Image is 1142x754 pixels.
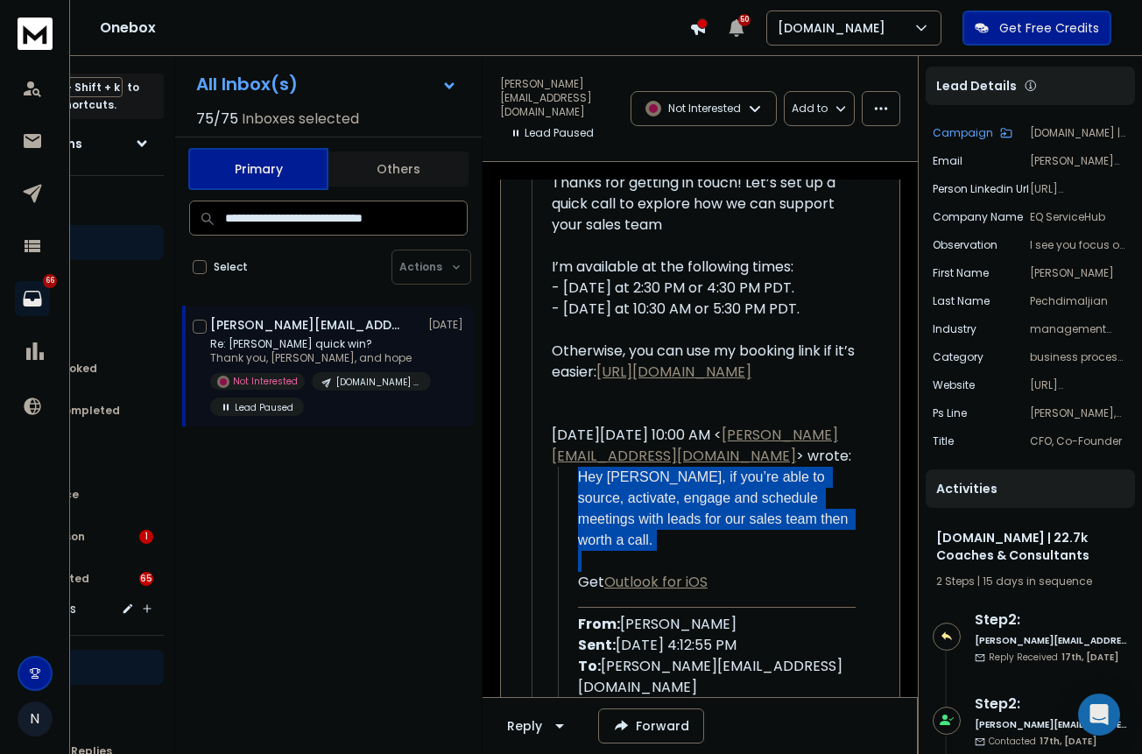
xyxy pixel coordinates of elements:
[975,718,1128,731] h6: [PERSON_NAME][EMAIL_ADDRESS][DOMAIN_NAME]
[999,19,1099,37] p: Get Free Credits
[552,341,861,383] div: Otherwise, you can use my booking link if it’s easier:
[1030,266,1128,280] p: [PERSON_NAME]
[578,614,861,719] div: [PERSON_NAME] [DATE] 4:12:55 PM [PERSON_NAME][EMAIL_ADDRESS][DOMAIN_NAME] Re: [PERSON_NAME] quick...
[578,467,861,551] div: Hey [PERSON_NAME], if you’re able to source, activate, engage and schedule meetings with leads fo...
[598,708,704,743] button: Forward
[596,362,751,382] a: [URL][DOMAIN_NAME]
[1030,322,1128,336] p: management consulting
[778,19,892,37] p: [DOMAIN_NAME]
[1030,154,1128,168] p: [PERSON_NAME][EMAIL_ADDRESS][DOMAIN_NAME]
[100,18,689,39] h1: Onebox
[1030,294,1128,308] p: Pechdimaljian
[933,210,1023,224] p: Company Name
[933,294,990,308] p: Last Name
[328,150,469,188] button: Others
[1030,126,1128,140] p: [DOMAIN_NAME] | 22.7k Coaches & Consultants
[242,109,359,130] h3: Inboxes selected
[15,281,50,316] a: 66
[552,425,838,466] a: [PERSON_NAME][EMAIL_ADDRESS][DOMAIN_NAME]
[983,574,1092,588] span: 15 days in sequence
[196,75,298,93] h1: All Inbox(s)
[1078,694,1120,736] div: Open Intercom Messenger
[975,634,1128,647] h6: [PERSON_NAME][EMAIL_ADDRESS][DOMAIN_NAME]
[1030,210,1128,224] p: EQ ServiceHub
[962,11,1111,46] button: Get Free Credits
[552,425,861,467] div: [DATE][DATE] 10:00 AM < > wrote:
[210,351,420,365] p: Thank you, [PERSON_NAME], and hope
[936,529,1124,564] h1: [DOMAIN_NAME] | 22.7k Coaches & Consultants
[933,126,993,140] p: Campaign
[578,572,861,593] div: Get
[1030,182,1128,196] p: [URL][DOMAIN_NAME]
[926,469,1135,508] div: Activities
[210,337,420,351] p: Re: [PERSON_NAME] quick win?
[975,694,1128,715] h6: Step 2 :
[933,182,1029,196] p: Person Linkedin Url
[1061,651,1118,664] span: 17th, [DATE]
[989,651,1118,664] p: Reply Received
[1030,378,1128,392] p: [URL][DOMAIN_NAME]
[18,18,53,50] img: logo
[214,260,248,274] label: Select
[38,77,123,97] span: Ctrl + Shift + k
[975,610,1128,631] h6: Step 2 :
[933,126,1012,140] button: Campaign
[428,318,468,332] p: [DATE]
[578,656,601,676] strong: To:
[196,109,238,130] span: 75 / 75
[738,14,751,26] span: 50
[933,238,997,252] p: Observation
[552,130,861,278] div: Hey [PERSON_NAME]! Thanks for getting in touch! Let’s set up a quick call to explore how we can s...
[933,154,962,168] p: Email
[604,572,708,592] a: Outlook for iOS
[933,350,983,364] p: Category
[18,701,53,736] button: N
[336,376,420,389] p: [DOMAIN_NAME] | 22.7k Coaches & Consultants
[493,708,584,743] button: Reply
[1030,238,1128,252] p: I see you focus on meeting client goals with smart and tailored remote workforce solutions
[552,299,861,320] div: - [DATE] at 10:30 AM or 5:30 PM PDT.
[3,79,139,114] p: Press to check for shortcuts.
[578,614,620,634] strong: From:
[139,572,153,586] div: 65
[936,574,975,588] span: 2 Steps
[578,635,616,655] strong: Sent:
[1040,735,1096,748] span: 17th, [DATE]
[552,278,861,299] div: - [DATE] at 2:30 PM or 4:30 PM PDT.
[933,378,975,392] p: Website
[233,375,298,388] p: Not Interested
[933,406,967,420] p: Ps Line
[182,67,471,102] button: All Inbox(s)
[936,77,1017,95] p: Lead Details
[507,717,542,735] div: Reply
[43,274,57,288] p: 66
[500,123,604,144] span: Lead Paused
[235,401,293,414] p: Lead Paused
[933,266,989,280] p: First Name
[139,530,153,544] div: 1
[1030,434,1128,448] p: CFO, Co-Founder
[1030,350,1128,364] p: business process outsourcing companies
[668,102,741,116] p: Not Interested
[792,102,828,116] p: Add to
[933,322,976,336] p: Industry
[500,77,620,119] p: [PERSON_NAME][EMAIL_ADDRESS][DOMAIN_NAME]
[210,316,403,334] h1: [PERSON_NAME][EMAIL_ADDRESS][DOMAIN_NAME]
[936,574,1124,588] div: |
[188,148,328,190] button: Primary
[933,434,954,448] p: Title
[1030,406,1128,420] p: [PERSON_NAME], would you be the best person to speak to about this or would it make more sense to...
[989,735,1096,748] p: Contacted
